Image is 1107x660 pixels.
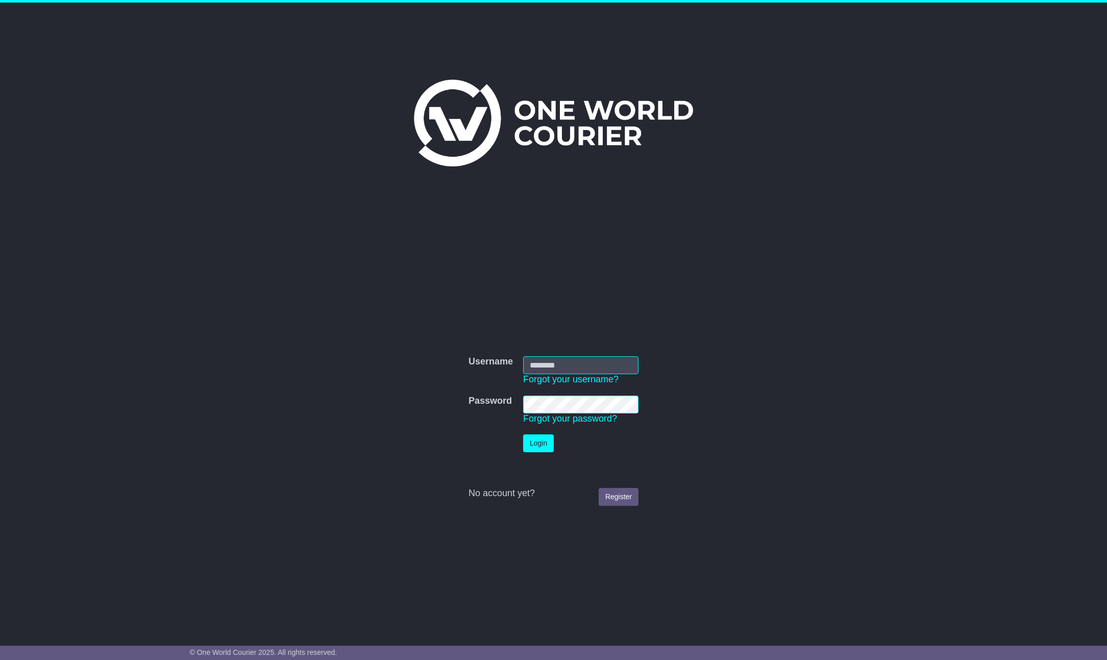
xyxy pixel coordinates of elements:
[469,488,638,499] div: No account yet?
[523,413,617,424] a: Forgot your password?
[469,356,513,368] label: Username
[599,488,638,506] a: Register
[190,648,337,656] span: © One World Courier 2025. All rights reserved.
[523,434,554,452] button: Login
[414,80,693,166] img: One World
[523,374,619,384] a: Forgot your username?
[469,396,512,407] label: Password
